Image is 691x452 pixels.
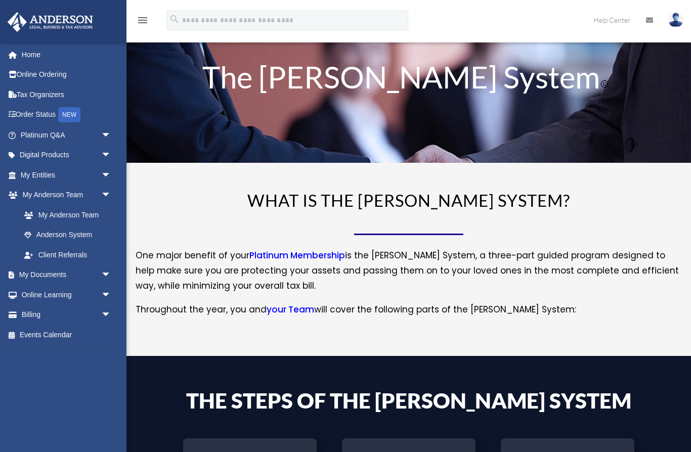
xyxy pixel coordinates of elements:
p: Throughout the year, you and will cover the following parts of the [PERSON_NAME] System: [136,302,682,318]
span: arrow_drop_down [101,305,121,326]
img: Anderson Advisors Platinum Portal [5,12,96,32]
span: arrow_drop_down [101,185,121,206]
span: arrow_drop_down [101,125,121,146]
a: Platinum Q&Aarrow_drop_down [7,125,126,145]
a: My Documentsarrow_drop_down [7,265,126,285]
a: Online Learningarrow_drop_down [7,285,126,305]
a: My Entitiesarrow_drop_down [7,165,126,185]
a: Platinum Membership [249,249,345,266]
p: One major benefit of your is the [PERSON_NAME] System, a three-part guided program designed to he... [136,248,682,302]
i: search [169,14,180,25]
a: your Team [267,303,314,321]
span: arrow_drop_down [101,145,121,166]
div: NEW [58,107,80,122]
h1: The [PERSON_NAME] System [183,62,635,97]
a: Billingarrow_drop_down [7,305,126,325]
a: Order StatusNEW [7,105,126,125]
img: User Pic [668,13,683,27]
a: My Anderson Teamarrow_drop_down [7,185,126,205]
span: arrow_drop_down [101,165,121,186]
span: arrow_drop_down [101,285,121,305]
a: Events Calendar [7,325,126,345]
span: WHAT IS THE [PERSON_NAME] SYSTEM? [247,190,570,210]
a: My Anderson Team [14,205,126,225]
a: Tax Organizers [7,84,126,105]
span: arrow_drop_down [101,265,121,286]
h4: The Steps of the [PERSON_NAME] System [183,390,635,416]
a: Digital Productsarrow_drop_down [7,145,126,165]
a: menu [137,18,149,26]
i: menu [137,14,149,26]
a: Anderson System [14,225,121,245]
a: Home [7,44,126,65]
a: Client Referrals [14,245,126,265]
a: Online Ordering [7,65,126,85]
